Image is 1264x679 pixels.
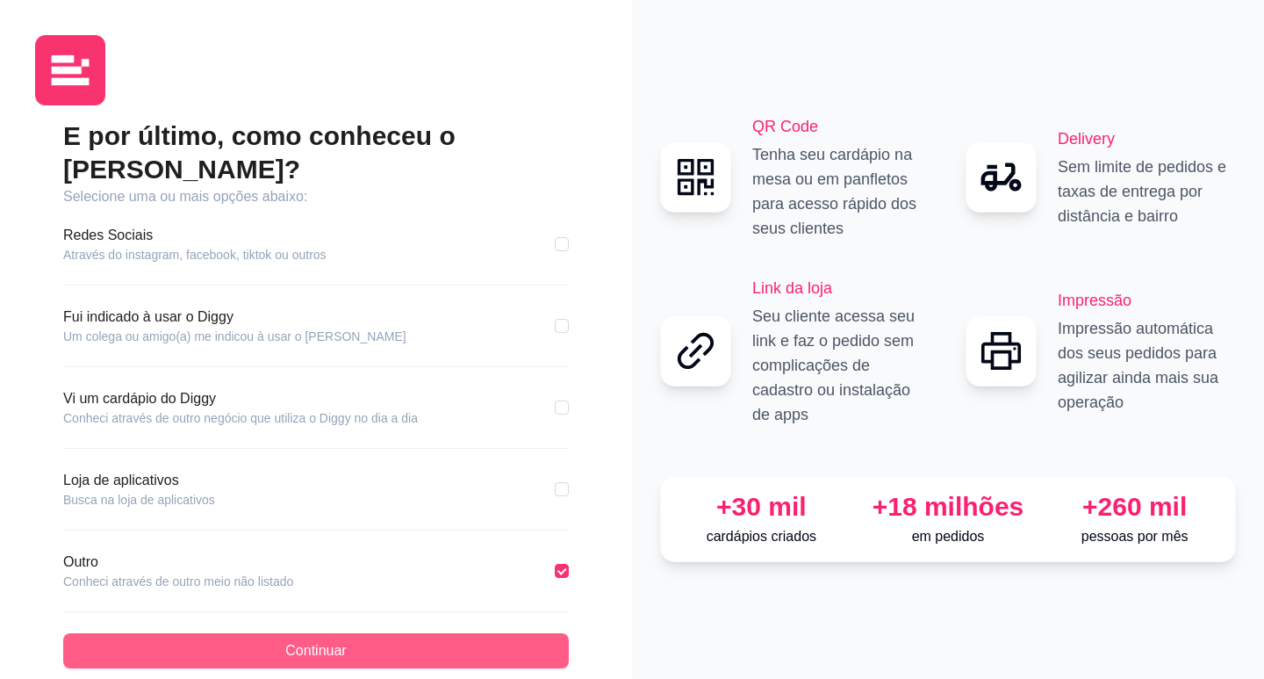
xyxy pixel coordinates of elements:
[63,409,418,427] article: Conheci através de outro negócio que utiliza o Diggy no dia a dia
[35,35,105,105] img: logo
[1048,491,1221,523] div: +260 mil
[1048,526,1221,547] p: pessoas por mês
[63,186,569,207] article: Selecione uma ou mais opções abaixo:
[63,225,327,246] article: Redes Sociais
[63,246,327,264] article: Através do instagram, facebook, tiktok ou outros
[285,640,346,661] span: Continuar
[752,142,930,241] p: Tenha seu cardápio na mesa ou em panfletos para acesso rápido dos seus clientes
[63,119,569,186] h2: E por último, como conheceu o [PERSON_NAME]?
[862,526,1035,547] p: em pedidos
[752,276,930,300] h2: Link da loja
[752,114,930,139] h2: QR Code
[1058,288,1236,313] h2: Impressão
[63,388,418,409] article: Vi um cardápio do Diggy
[63,307,406,328] article: Fui indicado à usar o Diggy
[1058,126,1236,151] h2: Delivery
[862,491,1035,523] div: +18 milhões
[63,470,215,491] article: Loja de aplicativos
[63,633,569,668] button: Continuar
[63,328,406,345] article: Um colega ou amigo(a) me indicou à usar o [PERSON_NAME]
[63,573,293,590] article: Conheci através de outro meio não listado
[1058,155,1236,228] p: Sem limite de pedidos e taxas de entrega por distância e bairro
[1058,316,1236,415] p: Impressão automática dos seus pedidos para agilizar ainda mais sua operação
[752,304,930,427] p: Seu cliente acessa seu link e faz o pedido sem complicações de cadastro ou instalação de apps
[63,552,293,573] article: Outro
[63,491,215,509] article: Busca na loja de aplicativos
[675,491,848,523] div: +30 mil
[675,526,848,547] p: cardápios criados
